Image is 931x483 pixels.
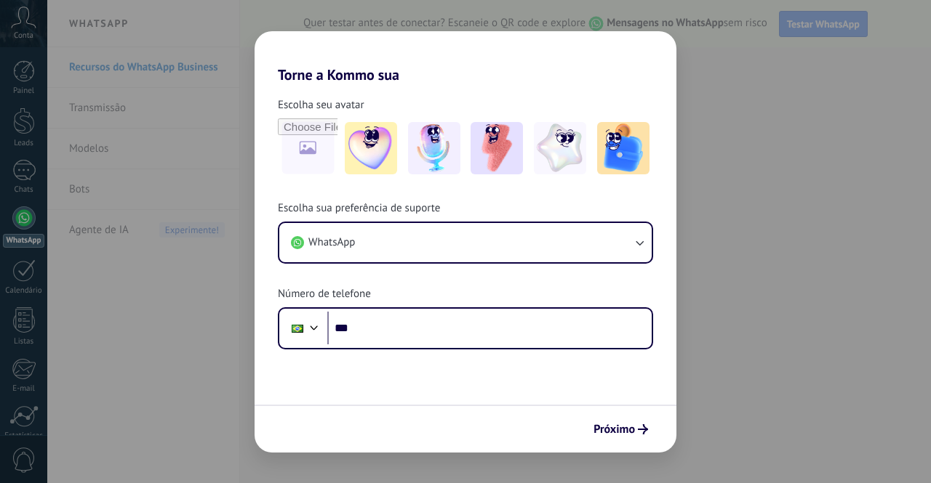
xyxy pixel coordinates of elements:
[594,424,635,434] span: Próximo
[278,201,440,216] span: Escolha sua preferência de suporte
[408,122,460,174] img: -2.jpeg
[308,235,355,250] span: WhatsApp
[279,223,652,262] button: WhatsApp
[278,287,371,301] span: Número de telefone
[597,122,650,174] img: -5.jpeg
[471,122,523,174] img: -3.jpeg
[278,98,364,113] span: Escolha seu avatar
[255,31,676,84] h2: Torne a Kommo sua
[284,313,311,344] div: Brazil: + 55
[587,417,655,442] button: Próximo
[534,122,586,174] img: -4.jpeg
[345,122,397,174] img: -1.jpeg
